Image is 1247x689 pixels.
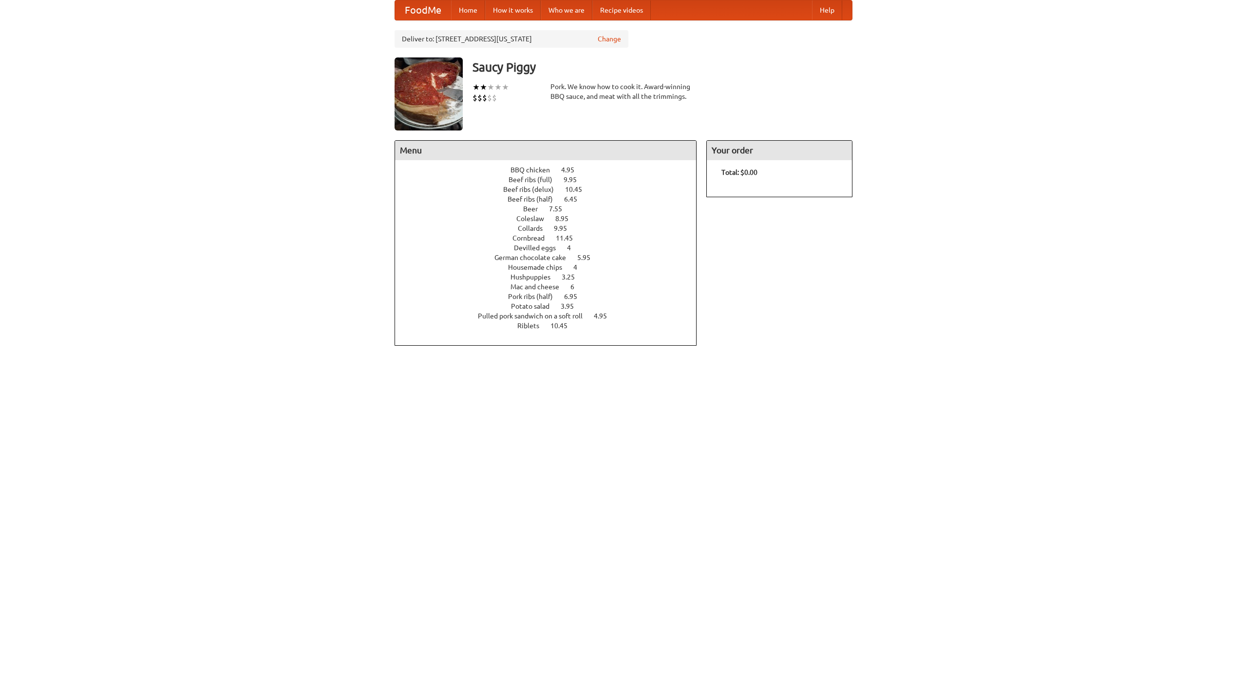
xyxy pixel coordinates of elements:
span: 8.95 [555,215,578,223]
li: $ [482,93,487,103]
li: ★ [502,82,509,93]
a: Cornbread 11.45 [512,234,591,242]
a: Help [812,0,842,20]
a: Beef ribs (delux) 10.45 [503,186,600,193]
a: BBQ chicken 4.95 [510,166,592,174]
a: Potato salad 3.95 [511,302,592,310]
span: Cornbread [512,234,554,242]
span: German chocolate cake [494,254,576,261]
li: ★ [472,82,480,93]
span: 9.95 [554,224,577,232]
li: $ [487,93,492,103]
a: Riblets 10.45 [517,322,586,330]
span: Beef ribs (full) [509,176,562,184]
li: ★ [480,82,487,93]
a: Change [598,34,621,44]
span: Riblets [517,322,549,330]
span: Devilled eggs [514,244,566,252]
li: $ [477,93,482,103]
a: Hushpuppies 3.25 [510,273,593,281]
span: 4 [567,244,581,252]
span: Hushpuppies [510,273,560,281]
a: Mac and cheese 6 [510,283,592,291]
span: Coleslaw [516,215,554,223]
span: 3.25 [562,273,585,281]
a: Pulled pork sandwich on a soft roll 4.95 [478,312,625,320]
div: Deliver to: [STREET_ADDRESS][US_STATE] [395,30,628,48]
span: Beef ribs (delux) [503,186,564,193]
span: 4 [573,263,587,271]
li: ★ [494,82,502,93]
span: 4.95 [594,312,617,320]
a: FoodMe [395,0,451,20]
span: BBQ chicken [510,166,560,174]
a: Devilled eggs 4 [514,244,589,252]
span: Potato salad [511,302,559,310]
span: 9.95 [564,176,586,184]
img: angular.jpg [395,57,463,130]
span: Housemade chips [508,263,572,271]
a: Pork ribs (half) 6.95 [508,293,595,300]
h3: Saucy Piggy [472,57,852,77]
h4: Menu [395,141,696,160]
li: ★ [487,82,494,93]
a: How it works [485,0,541,20]
span: Beef ribs (half) [508,195,563,203]
b: Total: $0.00 [721,168,757,176]
span: Collards [518,224,552,232]
span: 7.55 [549,205,572,213]
span: Mac and cheese [510,283,569,291]
a: Who we are [541,0,592,20]
a: Beef ribs (full) 9.95 [509,176,595,184]
span: Beer [523,205,548,213]
li: $ [472,93,477,103]
span: 10.45 [550,322,577,330]
li: $ [492,93,497,103]
span: 11.45 [556,234,583,242]
a: Coleslaw 8.95 [516,215,586,223]
span: Pork ribs (half) [508,293,563,300]
a: Beef ribs (half) 6.45 [508,195,595,203]
a: Beer 7.55 [523,205,580,213]
span: 6 [570,283,584,291]
a: Collards 9.95 [518,224,585,232]
h4: Your order [707,141,852,160]
span: 6.95 [564,293,587,300]
span: 4.95 [561,166,584,174]
a: Home [451,0,485,20]
span: 3.95 [561,302,584,310]
a: Housemade chips 4 [508,263,595,271]
span: 5.95 [577,254,600,261]
a: German chocolate cake 5.95 [494,254,608,261]
span: 6.45 [564,195,587,203]
a: Recipe videos [592,0,651,20]
span: Pulled pork sandwich on a soft roll [478,312,592,320]
span: 10.45 [565,186,592,193]
div: Pork. We know how to cook it. Award-winning BBQ sauce, and meat with all the trimmings. [550,82,697,101]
